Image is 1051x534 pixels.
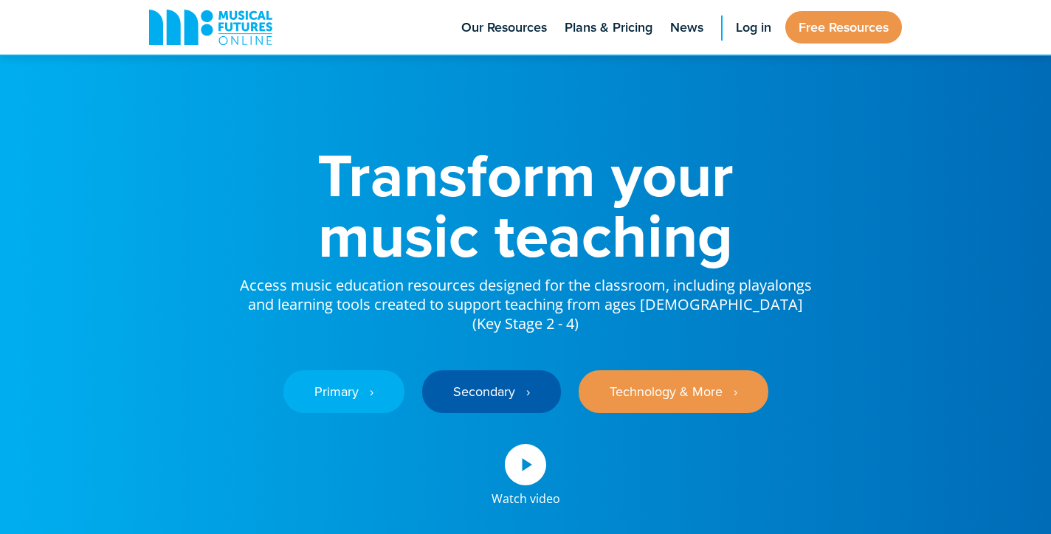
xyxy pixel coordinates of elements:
[579,370,768,413] a: Technology & More ‎‏‏‎ ‎ ›
[670,18,703,38] span: News
[565,18,652,38] span: Plans & Pricing
[492,485,560,504] div: Watch video
[238,145,813,266] h1: Transform your music teaching
[785,11,902,44] a: Free Resources
[736,18,771,38] span: Log in
[283,370,404,413] a: Primary ‎‏‏‎ ‎ ›
[238,266,813,333] p: Access music education resources designed for the classroom, including playalongs and learning to...
[422,370,561,413] a: Secondary ‎‏‏‎ ‎ ›
[461,18,547,38] span: Our Resources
